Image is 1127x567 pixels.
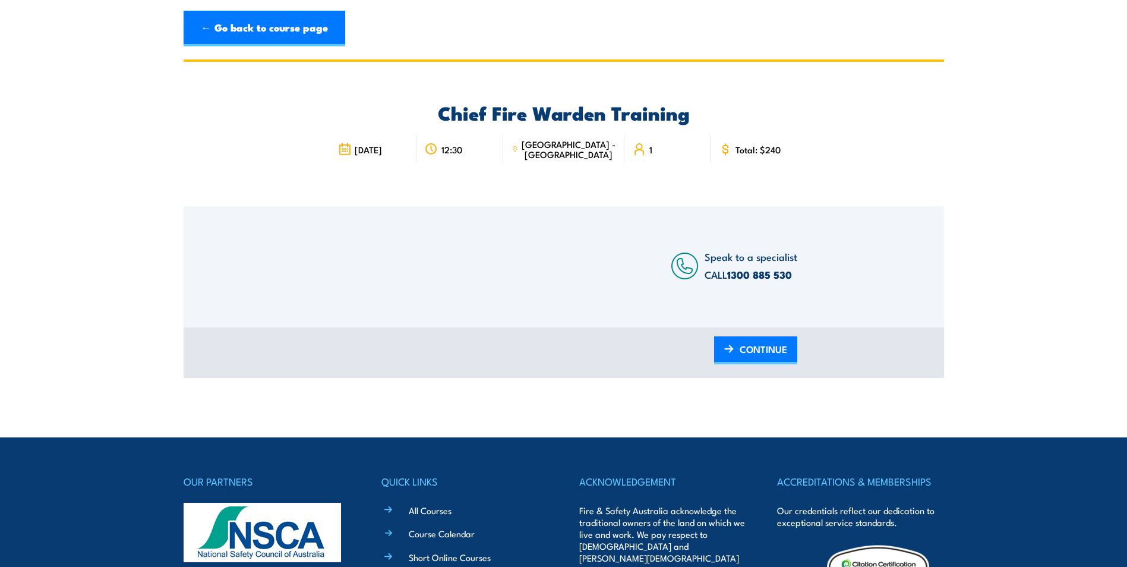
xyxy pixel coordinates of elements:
a: All Courses [409,504,452,516]
span: 12:30 [441,144,462,155]
img: nsca-logo-footer [184,503,341,562]
a: 1300 885 530 [727,267,792,282]
h4: OUR PARTNERS [184,473,350,490]
span: 1 [649,144,652,155]
h4: ACKNOWLEDGEMENT [579,473,746,490]
span: [GEOGRAPHIC_DATA] - [GEOGRAPHIC_DATA] [522,139,616,159]
span: Total: $240 [735,144,781,155]
a: Course Calendar [409,527,475,540]
span: Speak to a specialist CALL [705,249,797,282]
a: CONTINUE [714,336,797,364]
p: Our credentials reflect our dedication to exceptional service standards. [777,505,943,528]
h4: ACCREDITATIONS & MEMBERSHIPS [777,473,943,490]
a: ← Go back to course page [184,11,345,46]
span: CONTINUE [740,333,787,365]
a: Short Online Courses [409,551,491,563]
h2: Chief Fire Warden Training [330,104,797,121]
h4: QUICK LINKS [381,473,548,490]
span: [DATE] [355,144,382,155]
